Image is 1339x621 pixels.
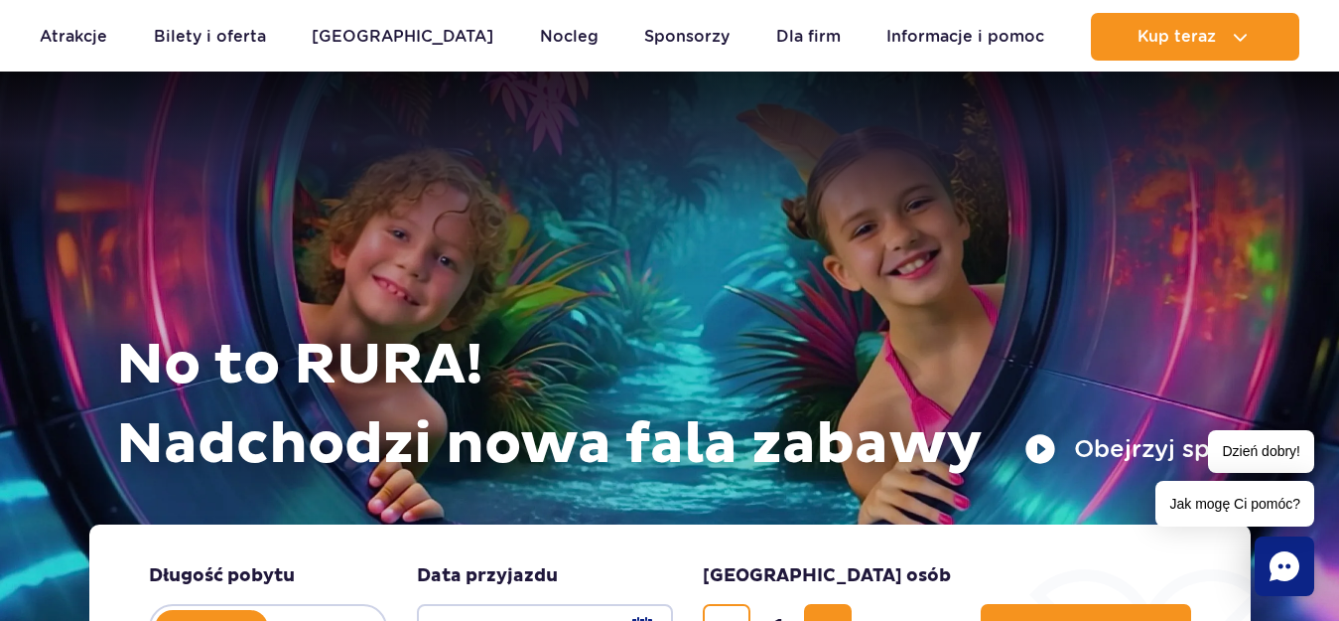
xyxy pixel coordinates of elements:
[1024,433,1236,465] button: Obejrzyj spot
[149,564,295,588] span: Długość pobytu
[116,326,1236,485] h1: No to RURA! Nadchodzi nowa fala zabawy
[540,13,599,61] a: Nocleg
[40,13,107,61] a: Atrakcje
[1255,537,1314,596] div: Chat
[312,13,493,61] a: [GEOGRAPHIC_DATA]
[703,564,951,588] span: [GEOGRAPHIC_DATA] osób
[776,13,841,61] a: Dla firm
[886,13,1044,61] a: Informacje i pomoc
[154,13,266,61] a: Bilety i oferta
[1138,28,1216,46] span: Kup teraz
[1155,481,1314,527] span: Jak mogę Ci pomóc?
[644,13,730,61] a: Sponsorzy
[417,564,558,588] span: Data przyjazdu
[1091,13,1299,61] button: Kup teraz
[1208,430,1314,473] span: Dzień dobry!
